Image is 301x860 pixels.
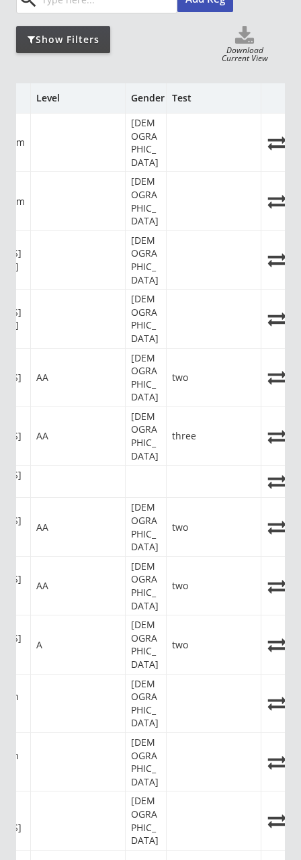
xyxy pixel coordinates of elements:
div: Level [36,93,60,103]
div: AA [36,371,48,384]
div: two [172,521,188,534]
button: Move player [267,753,287,771]
div: two [172,371,188,384]
div: [DEMOGRAPHIC_DATA] [131,410,161,462]
div: [DEMOGRAPHIC_DATA] [131,234,161,286]
div: [DEMOGRAPHIC_DATA] [131,677,161,730]
div: AA [36,579,48,593]
button: Move player [267,812,287,830]
div: AA [36,429,48,443]
div: [DEMOGRAPHIC_DATA] [131,736,161,788]
div: [DEMOGRAPHIC_DATA] [131,501,161,553]
button: Move player [267,368,287,386]
div: two [172,638,188,652]
div: AA [36,521,48,534]
button: Move player [267,636,287,654]
button: Move player [267,472,287,490]
div: A [36,638,42,652]
div: three [172,429,196,443]
button: Move player [267,577,287,595]
div: Download Current View [217,46,273,64]
div: [DEMOGRAPHIC_DATA] [131,560,161,612]
div: [DEMOGRAPHIC_DATA] [131,794,161,847]
div: [DEMOGRAPHIC_DATA] [131,618,161,671]
div: [DEMOGRAPHIC_DATA] [131,116,161,169]
button: Move player [267,694,287,712]
button: Click to download full roster. Your browser settings may try to block it, check your security set... [234,26,255,46]
button: Move player [267,134,287,152]
button: Move player [267,251,287,269]
button: Move player [267,427,287,445]
button: Move player [267,192,287,210]
div: Gender [131,93,171,103]
div: [DEMOGRAPHIC_DATA] [131,351,161,404]
div: Show Filters [16,33,110,46]
button: Move player [267,518,287,536]
div: Test [172,93,191,103]
div: two [172,579,188,593]
div: [DEMOGRAPHIC_DATA] [131,175,161,227]
div: [DEMOGRAPHIC_DATA] [131,292,161,345]
button: Move player [267,310,287,328]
